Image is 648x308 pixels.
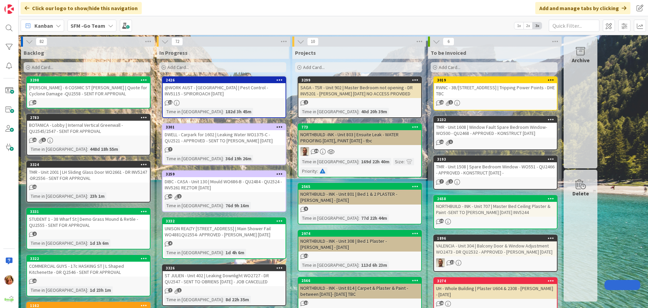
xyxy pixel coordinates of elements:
[88,286,113,294] div: 1d 23h 1m
[27,83,150,98] div: [PERSON_NAME] - 6 COSMIC ST [PERSON_NAME] | Quote for Cyclone Damage -QU2558 - SENT FOR APPROVAL
[165,155,223,162] div: Time in [GEOGRAPHIC_DATA]
[32,279,37,283] span: 21
[434,123,557,138] div: TMR - Unit 1608 | Window Fault Spare Bedroom Window- WO500 - QU2468 - APPROVED - KONSTRUCT [DATE]
[163,130,286,145] div: DWELL - Carpark for 1602 | Leaking Water WO1375-C - QU2521 - APPROVED - SENT TO [PERSON_NAME] [DATE]
[535,2,630,14] div: Add and manage tabs by clicking
[32,100,37,104] span: 24
[163,218,286,239] div: 3332UNISON REALTY [STREET_ADDRESS] | Main Shower Fail WO4881QU2554- APPROVED - [PERSON_NAME] [DATE]
[301,125,421,129] div: 773
[298,183,422,224] a: 2565NORTHBUILD - INK - Unit 801 | Bed 1 & 2 PLASTER - [PERSON_NAME] - [DATE]Time in [GEOGRAPHIC_D...
[163,218,286,224] div: 3332
[298,278,421,299] div: 2566NORTHBUILD - INK - Unit 814 | Carpet & Plaster & Paint - between [DATE]- [DATE] TBC
[434,196,557,202] div: 2658
[168,194,172,198] span: 44
[4,294,14,304] img: avatar
[434,278,557,299] div: 3274UH - Whole Building | Plaster U604 & 2308 - [PERSON_NAME] - [DATE]
[27,77,150,83] div: 3298
[439,100,444,104] span: 15
[404,158,405,165] span: :
[439,301,444,305] span: 16
[162,264,286,306] a: 3326ST JULIEN - Unit 402 | Leaking Downlight WO2727 - DR QU2547 - SENT TO OBRIENS [DATE] - JOB CA...
[358,214,359,222] span: :
[167,64,189,70] span: Add Card...
[434,258,557,267] div: SD
[449,100,453,104] span: 1
[163,171,286,177] div: 3259
[298,184,421,205] div: 2565NORTHBUILD - INK - Unit 801 | Bed 1 & 2 PLASTER - [PERSON_NAME] - [DATE]
[163,124,286,145] div: 3301DWELL - Carpark for 1602 | Leaking Water WO1375-C - QU2521 - APPROVED - SENT TO [PERSON_NAME]...
[298,231,421,252] div: 2974NORTHBUILD - INK - Unit 308 | Bed 1 Plaster - [PERSON_NAME] - [DATE]
[514,22,523,29] span: 1x
[307,38,319,46] span: 10
[223,155,224,162] span: :
[32,232,37,236] span: 2
[437,236,557,241] div: 1896
[224,155,253,162] div: 36d 19h 26m
[30,115,150,120] div: 2783
[88,239,110,247] div: 1d 1h 6m
[88,145,120,153] div: 448d 18h 55m
[224,249,246,256] div: 1d 4h 6m
[26,161,151,203] a: 3324TMR - Unit 2001 | LH Sliding Glass Door WO2661 - DR INV5247 -DR2556 - SENT FOR APPROVALTime i...
[533,22,542,29] span: 3x
[298,237,421,252] div: NORTHBUILD - INK - Unit 308 | Bed 1 Plaster - [PERSON_NAME] - [DATE]
[298,123,422,177] a: 773NORTHBUILD -INK - Unit 803 | Ensuite Leak - WATER PROOFING [DATE], PAINT [DATE] - tbcSDTime in...
[163,177,286,192] div: DIBC - CASA - Unit 130 | Mould WO686-B - QU2484 - QU2524 - INV5261 REZTOR [DATE]
[163,265,286,286] div: 3326ST JULIEN - Unit 402 | Leaking Downlight WO2727 - DR QU2547 - SENT TO OBRIENS [DATE] - JOB CA...
[434,77,557,83] div: 3019
[433,116,558,150] a: 3232TMR - Unit 1608 | Window Fault Spare Bedroom Window- WO500 - QU2468 - APPROVED - KONSTRUCT [D...
[298,147,421,156] div: SD
[434,117,557,123] div: 3232
[27,115,150,136] div: 2783BOTANICA - Lobby | Internal Vertical Greenwall - QU2545/2547 - SENT FOR APPROVAL
[30,78,150,82] div: 3298
[36,38,47,46] span: 82
[300,108,358,115] div: Time in [GEOGRAPHIC_DATA]
[166,125,286,129] div: 3301
[30,256,150,261] div: 3322
[301,184,421,189] div: 2565
[450,260,454,264] span: 12
[168,288,172,292] span: 7
[29,286,87,294] div: Time in [GEOGRAPHIC_DATA]
[34,22,53,30] span: Kanban
[163,124,286,130] div: 3301
[87,286,88,294] span: :
[298,124,421,130] div: 773
[87,239,88,247] span: :
[572,56,590,64] div: Archive
[163,265,286,271] div: 3326
[177,288,182,292] span: 1
[431,49,466,56] span: To be Invoiced
[27,168,150,183] div: TMR - Unit 2001 | LH Sliding Glass Door WO2661 - DR INV5247 -DR2556 - SENT FOR APPROVAL
[301,278,421,283] div: 2566
[168,241,172,245] span: 4
[301,78,421,82] div: 3299
[27,121,150,136] div: BOTANICA - Lobby | Internal Vertical Greenwall - QU2545/2547 - SENT FOR APPROVAL
[298,83,421,98] div: SAGA - TSR - Unit 902 | Master Bedroom not opening - DR INV5201 - [PERSON_NAME] [DATE] NO ACCESS ...
[434,156,557,177] div: 3193TMR - Unit 1508 | Spare Bedroom Window - WO551 - QU2466 - APPROVED - KONSTRUCT [DATE] -
[4,4,14,14] img: Visit kanbanzone.com
[437,117,557,122] div: 3232
[434,284,557,299] div: UH - Whole Building | Plaster U604 & 2308 - [PERSON_NAME] - [DATE]
[298,77,421,83] div: 3299
[358,108,359,115] span: :
[300,214,358,222] div: Time in [GEOGRAPHIC_DATA]
[162,170,286,212] a: 3259DIBC - CASA - Unit 130 | Mould WO686-B - QU2484 - QU2524 - INV5261 REZTOR [DATE]Time in [GEOG...
[433,76,558,111] a: 3019RWNC - 3B/[STREET_ADDRESS] | Tripping Power Points - DHE TBC
[159,49,188,56] span: In Progress
[177,194,182,198] span: 2
[358,158,359,165] span: :
[298,130,421,145] div: NORTHBUILD -INK - Unit 803 | Ensuite Leak - WATER PROOFING [DATE], PAINT [DATE] - tbc
[27,162,150,183] div: 3324TMR - Unit 2001 | LH Sliding Glass Door WO2661 - DR INV5247 -DR2556 - SENT FOR APPROVAL
[27,256,150,277] div: 3322COMMERCIAL GUYS - 17c HASKING ST | L Shaped Kitchenette - DR Q2546 - SENT FOR APPROVAL
[30,162,150,167] div: 3324
[27,77,150,98] div: 3298[PERSON_NAME] - 6 COSMIC ST [PERSON_NAME] | Quote for Cyclone Damage -QU2558 - SENT FOR APPROVAL
[549,20,599,32] input: Quick Filter...
[166,78,286,82] div: 2426
[523,22,533,29] span: 2x
[439,219,444,223] span: 35
[165,202,223,209] div: Time in [GEOGRAPHIC_DATA]
[26,114,151,156] a: 2783BOTANICA - Lobby | Internal Vertical Greenwall - QU2545/2547 - SENT FOR APPROVALTime in [GEOG...
[434,235,557,256] div: 1896VALENCIA - Unit 304 | Balcony Door & Window Adjustment WO2473 - DR QU2532 - APPROVED - [PERSO...
[165,108,223,115] div: Time in [GEOGRAPHIC_DATA]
